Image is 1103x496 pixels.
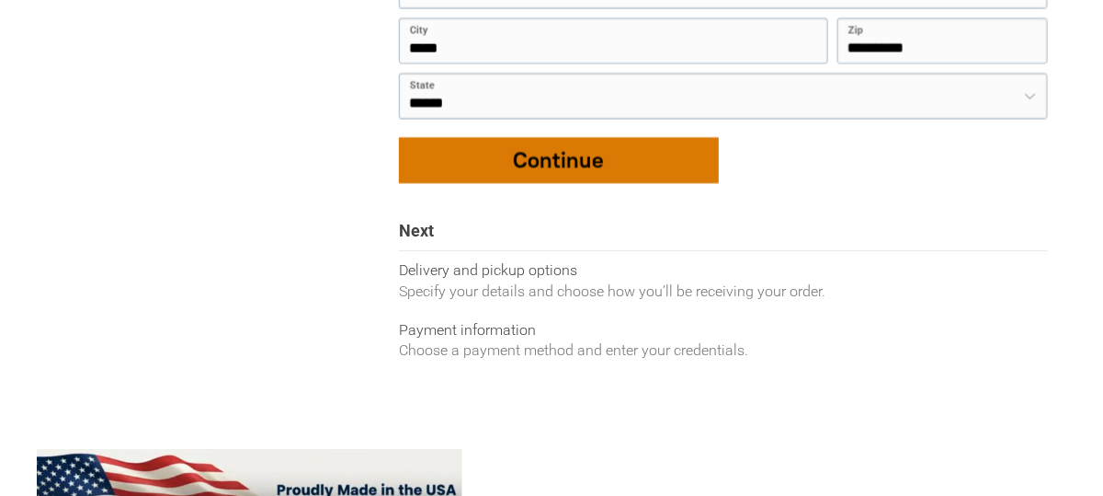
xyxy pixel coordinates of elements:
button: Continue [399,137,719,183]
input: City [399,17,828,63]
div: Delivery and pickup options [399,260,1048,281]
div: Choose a payment method and enter your credentials. [399,340,1048,361]
div: Specify your details and choose how you’ll be receiving your order. [399,282,1048,302]
input: Zip [837,17,1048,63]
div: Next [399,220,1048,251]
div: Payment information [399,320,1048,340]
